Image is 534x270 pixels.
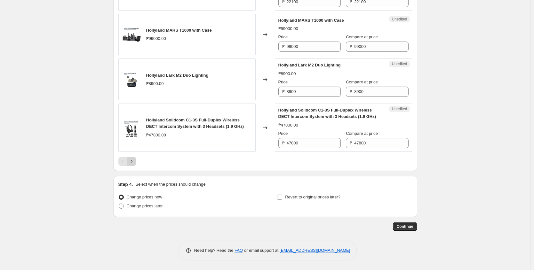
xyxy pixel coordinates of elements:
a: FAQ [235,248,243,253]
div: ₱47800.00 [146,132,166,138]
span: ₱ [350,44,352,49]
span: Price [278,35,288,39]
span: Need help? Read the [194,248,235,253]
img: NewSetsofThumbnails_19-23_80x.jpg [122,25,141,44]
div: ₱47800.00 [278,122,298,128]
span: Price [278,131,288,136]
img: HollylandThumbnails1-01_80x.jpg [122,70,141,89]
span: Unedited [392,106,407,112]
span: Hollyland Lark M2 Duo Lighting [278,63,341,67]
button: Next [127,157,136,166]
span: ₱ [350,89,352,94]
p: Select when the prices should change [135,181,205,188]
span: Compare at price [346,35,378,39]
span: Continue [397,224,413,229]
span: Unedited [392,61,407,66]
img: NewSetsofThumbnails_19-07_80x.jpg [122,118,141,137]
span: Compare at price [346,80,378,84]
span: ₱ [282,141,285,145]
span: Compare at price [346,131,378,136]
span: Hollyland Solidcom C1-3S Full-Duplex Wireless DECT Intercom System with 3 Headsets (1.9 GHz) [146,118,244,129]
span: Revert to original prices later? [285,195,340,199]
span: Unedited [392,17,407,22]
span: Price [278,80,288,84]
div: ₱8900.00 [278,71,296,77]
span: ₱ [282,89,285,94]
a: [EMAIL_ADDRESS][DOMAIN_NAME] [280,248,350,253]
span: Hollyland MARS T1000 with Case [146,28,212,33]
span: ₱ [282,44,285,49]
nav: Pagination [118,157,136,166]
button: Continue [393,222,417,231]
span: Hollyland MARS T1000 with Case [278,18,344,23]
span: Hollyland Solidcom C1-3S Full-Duplex Wireless DECT Intercom System with 3 Headsets (1.9 GHz) [278,108,376,119]
div: ₱99000.00 [146,35,166,42]
div: ₱99000.00 [278,26,298,32]
span: Change prices later [127,204,163,208]
h2: Step 4. [118,181,133,188]
span: Change prices now [127,195,162,199]
div: ₱8900.00 [146,81,164,87]
span: ₱ [350,141,352,145]
span: or email support at [243,248,280,253]
span: Hollyland Lark M2 Duo Lighting [146,73,209,78]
